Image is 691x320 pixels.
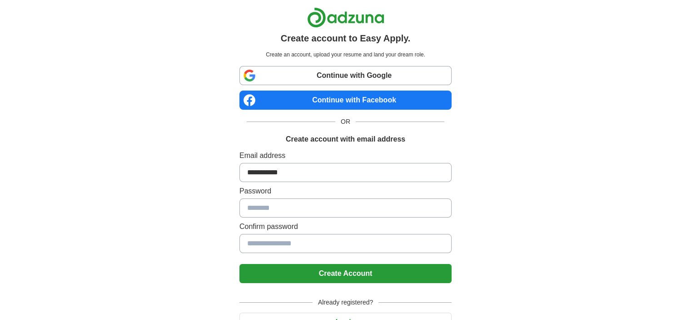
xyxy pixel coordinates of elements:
[239,264,452,283] button: Create Account
[313,298,378,307] span: Already registered?
[281,31,411,45] h1: Create account to Easy Apply.
[239,66,452,85] a: Continue with Google
[286,134,405,145] h1: Create account with email address
[335,117,356,127] span: OR
[241,51,450,59] p: Create an account, upload your resume and land your dream role.
[239,186,452,197] label: Password
[239,91,452,110] a: Continue with Facebook
[239,150,452,161] label: Email address
[307,7,384,28] img: Adzuna logo
[239,221,452,232] label: Confirm password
